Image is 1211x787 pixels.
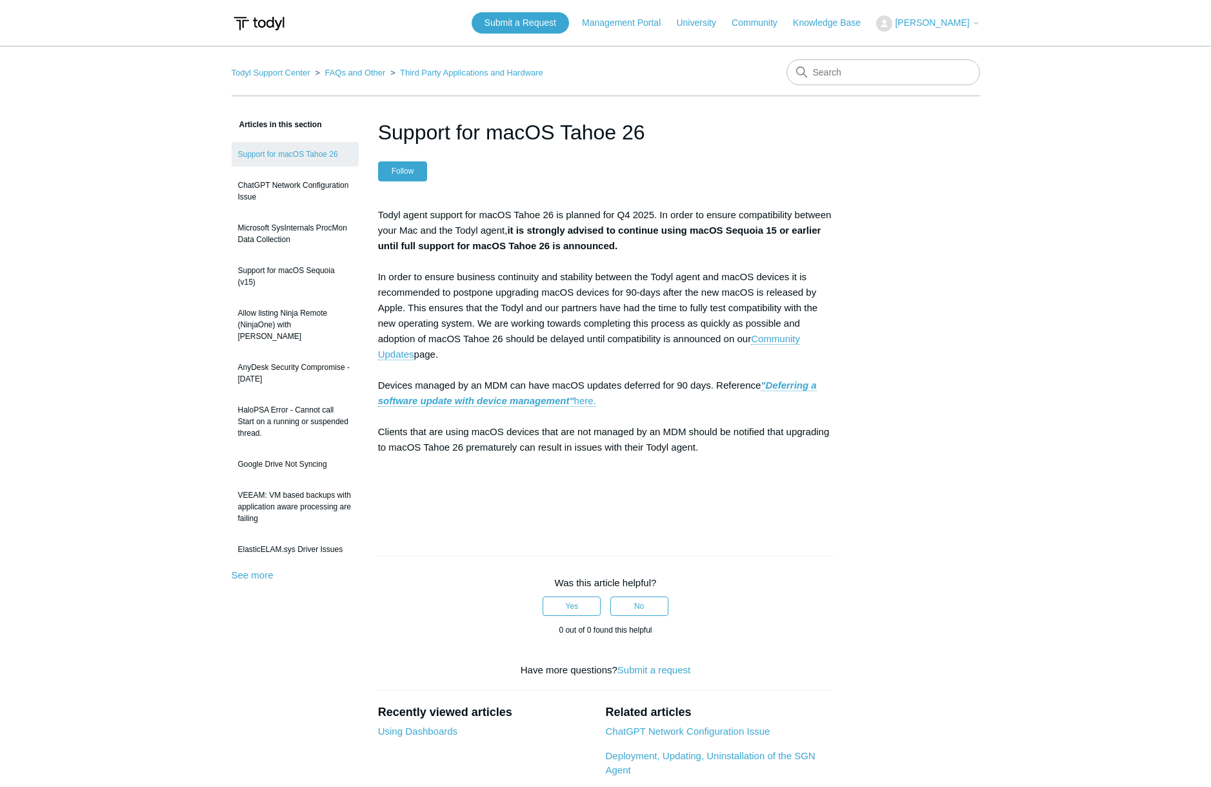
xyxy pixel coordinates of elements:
span: Was this article helpful? [555,577,657,588]
button: This article was not helpful [610,597,668,616]
a: Using Dashboards [378,726,457,737]
h2: Recently viewed articles [378,704,593,721]
button: This article was helpful [543,597,601,616]
a: University [676,16,728,30]
a: Todyl Support Center [232,68,310,77]
a: ChatGPT Network Configuration Issue [605,726,770,737]
h1: Support for macOS Tahoe 26 [378,117,834,148]
a: AnyDesk Security Compromise - [DATE] [232,355,359,391]
strong: it is strongly advised to continue using macOS Sequoia 15 or earlier until full support for macOS... [378,225,821,251]
a: Deployment, Updating, Uninstallation of the SGN Agent [605,750,815,776]
a: VEEAM: VM based backups with application aware processing are failing [232,483,359,531]
a: See more [232,569,274,580]
a: ChatGPT Network Configuration Issue [232,173,359,209]
a: Knowledge Base [793,16,874,30]
a: Allow listing Ninja Remote (NinjaOne) with [PERSON_NAME] [232,301,359,349]
span: Articles in this section [232,120,322,129]
a: ElasticELAM.sys Driver Issues [232,537,359,562]
a: HaloPSA Error - Cannot call Start on a running or suspended thread. [232,398,359,445]
li: Third Party Applications and Hardware [388,68,543,77]
a: Submit a request [617,664,690,675]
button: Follow Article [378,161,428,181]
a: Support for macOS Tahoe 26 [232,142,359,167]
h2: Related articles [605,704,833,721]
div: Have more questions? [378,663,834,678]
li: Todyl Support Center [232,68,313,77]
a: "Deferring a software update with device management"here. [378,380,817,407]
a: Google Drive Not Syncing [232,452,359,476]
a: Community [732,16,790,30]
span: [PERSON_NAME] [895,17,969,28]
strong: "Deferring a software update with device management" [378,380,817,406]
img: Todyl Support Center Help Center home page [232,12,286,36]
input: Search [786,59,980,85]
a: Support for macOS Sequoia (v15) [232,258,359,294]
a: Submit a Request [472,12,569,34]
li: FAQs and Other [312,68,388,77]
a: FAQs and Other [325,68,385,77]
button: [PERSON_NAME] [876,15,979,32]
a: Management Portal [582,16,674,30]
p: Todyl agent support for macOS Tahoe 26 is planned for Q4 2025. In order to ensure compatibility b... [378,207,834,517]
span: 0 out of 0 found this helpful [559,626,652,635]
a: Community Updates [378,333,800,360]
a: Microsoft SysInternals ProcMon Data Collection [232,216,359,252]
a: Third Party Applications and Hardware [400,68,543,77]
